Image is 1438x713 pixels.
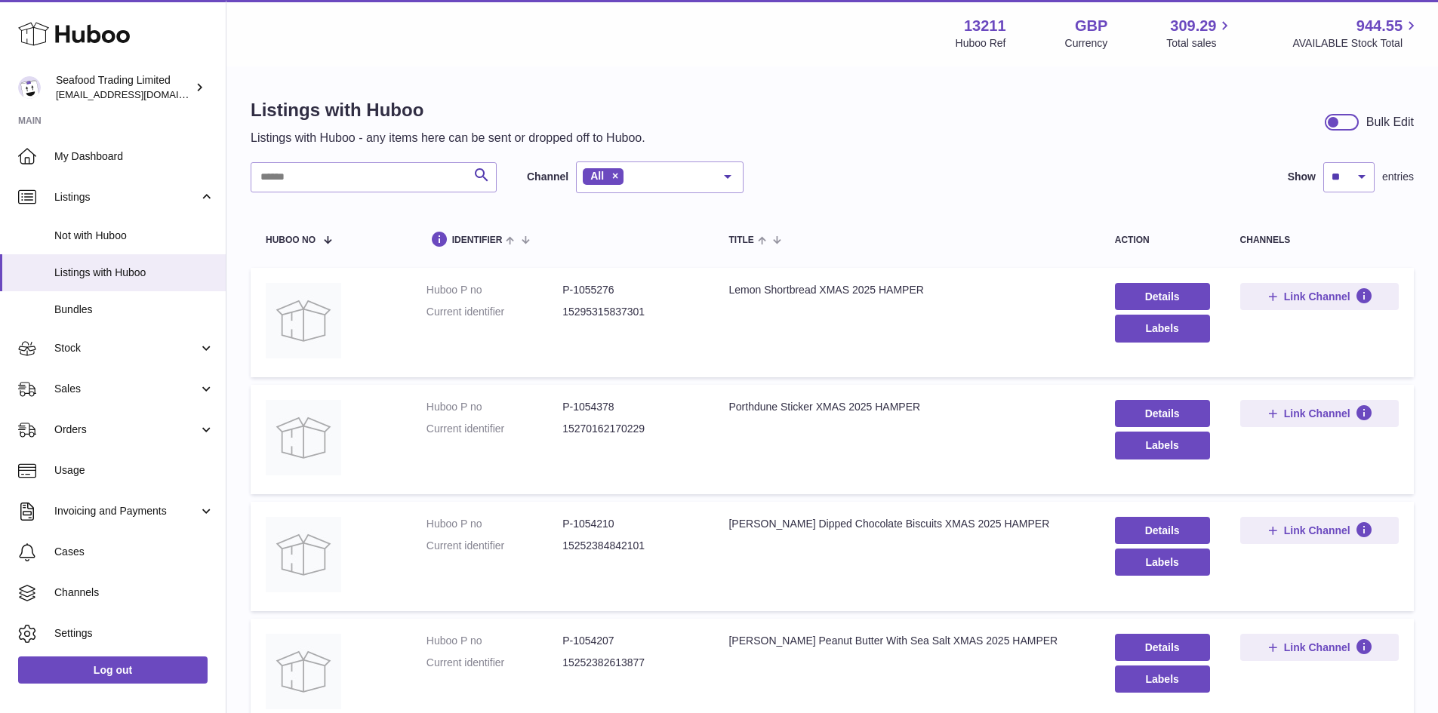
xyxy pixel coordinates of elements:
[728,517,1084,531] div: [PERSON_NAME] Dipped Chocolate Biscuits XMAS 2025 HAMPER
[1115,517,1210,544] a: Details
[1115,235,1210,245] div: action
[1065,36,1108,51] div: Currency
[1292,16,1420,51] a: 944.55 AVAILABLE Stock Total
[426,400,562,414] dt: Huboo P no
[1356,16,1403,36] span: 944.55
[54,190,199,204] span: Listings
[1115,432,1210,459] button: Labels
[266,235,316,245] span: Huboo no
[1240,517,1399,544] button: Link Channel
[426,422,562,436] dt: Current identifier
[728,400,1084,414] div: Porthdune Sticker XMAS 2025 HAMPER
[1366,114,1414,131] div: Bulk Edit
[426,539,562,553] dt: Current identifier
[266,283,341,358] img: Lemon Shortbread XMAS 2025 HAMPER
[1284,290,1350,303] span: Link Channel
[1382,170,1414,184] span: entries
[251,130,645,146] p: Listings with Huboo - any items here can be sent or dropped off to Huboo.
[452,235,503,245] span: identifier
[1170,16,1216,36] span: 309.29
[728,235,753,245] span: title
[1292,36,1420,51] span: AVAILABLE Stock Total
[964,16,1006,36] strong: 13211
[562,400,698,414] dd: P-1054378
[562,305,698,319] dd: 15295315837301
[54,303,214,317] span: Bundles
[728,283,1084,297] div: Lemon Shortbread XMAS 2025 HAMPER
[54,545,214,559] span: Cases
[56,88,222,100] span: [EMAIL_ADDRESS][DOMAIN_NAME]
[527,170,568,184] label: Channel
[54,585,214,600] span: Channels
[266,634,341,709] img: Freda's Peanut Butter With Sea Salt XMAS 2025 HAMPER
[54,149,214,164] span: My Dashboard
[426,634,562,648] dt: Huboo P no
[54,229,214,243] span: Not with Huboo
[562,656,698,670] dd: 15252382613877
[1240,283,1399,310] button: Link Channel
[1284,641,1350,654] span: Link Channel
[426,656,562,670] dt: Current identifier
[251,98,645,122] h1: Listings with Huboo
[1115,283,1210,310] a: Details
[56,73,192,102] div: Seafood Trading Limited
[1115,665,1210,693] button: Labels
[1288,170,1316,184] label: Show
[1115,400,1210,427] a: Details
[18,656,208,684] a: Log out
[590,170,604,182] span: All
[1284,524,1350,537] span: Link Channel
[54,423,199,437] span: Orders
[1166,36,1233,51] span: Total sales
[1284,407,1350,420] span: Link Channel
[18,76,41,99] img: online@rickstein.com
[562,517,698,531] dd: P-1054210
[426,305,562,319] dt: Current identifier
[1115,634,1210,661] a: Details
[1240,235,1399,245] div: channels
[54,266,214,280] span: Listings with Huboo
[1240,400,1399,427] button: Link Channel
[266,517,341,592] img: Teoni's Dipped Chocolate Biscuits XMAS 2025 HAMPER
[54,382,199,396] span: Sales
[562,539,698,553] dd: 15252384842101
[1115,315,1210,342] button: Labels
[1075,16,1107,36] strong: GBP
[728,634,1084,648] div: [PERSON_NAME] Peanut Butter With Sea Salt XMAS 2025 HAMPER
[266,400,341,475] img: Porthdune Sticker XMAS 2025 HAMPER
[54,341,199,355] span: Stock
[562,283,698,297] dd: P-1055276
[54,504,199,518] span: Invoicing and Payments
[54,463,214,478] span: Usage
[54,626,214,641] span: Settings
[1115,549,1210,576] button: Labels
[562,634,698,648] dd: P-1054207
[956,36,1006,51] div: Huboo Ref
[426,517,562,531] dt: Huboo P no
[1166,16,1233,51] a: 309.29 Total sales
[1240,634,1399,661] button: Link Channel
[426,283,562,297] dt: Huboo P no
[562,422,698,436] dd: 15270162170229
